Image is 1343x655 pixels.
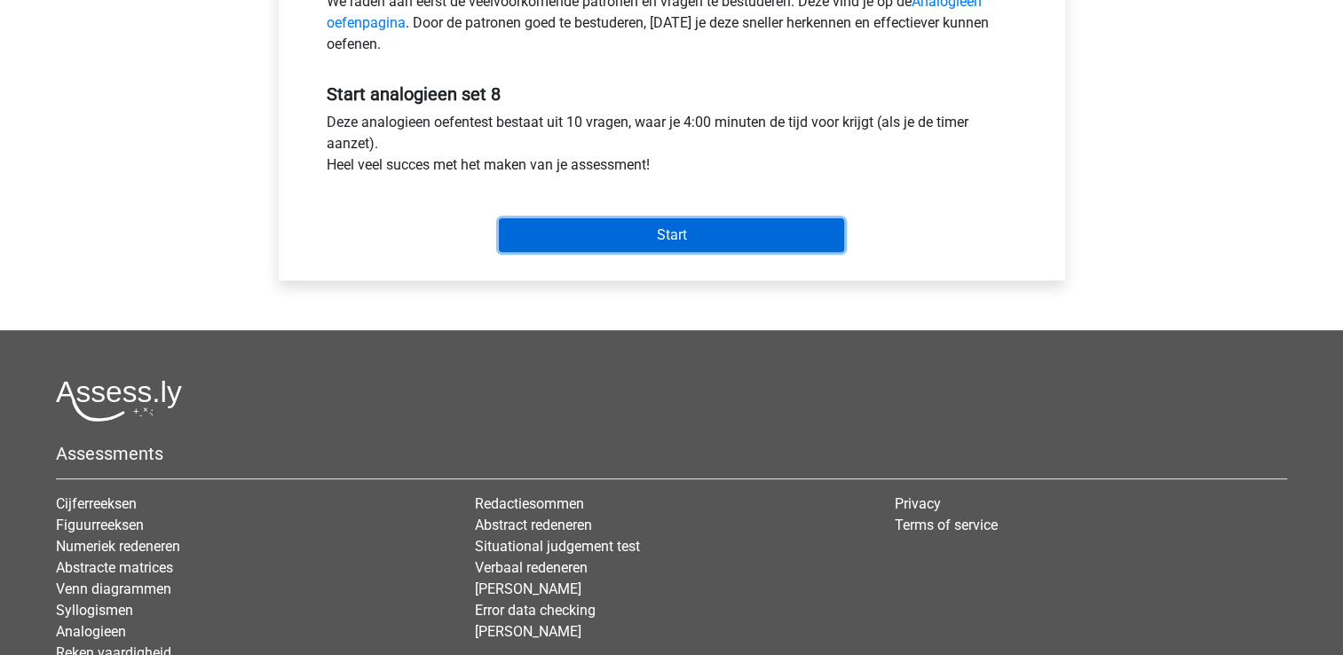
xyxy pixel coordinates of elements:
[56,538,180,555] a: Numeriek redeneren
[56,559,173,576] a: Abstracte matrices
[56,443,1287,464] h5: Assessments
[56,517,144,533] a: Figuurreeksen
[313,112,1031,183] div: Deze analogieen oefentest bestaat uit 10 vragen, waar je 4:00 minuten de tijd voor krijgt (als je...
[475,517,592,533] a: Abstract redeneren
[327,83,1017,105] h5: Start analogieen set 8
[475,495,584,512] a: Redactiesommen
[56,495,137,512] a: Cijferreeksen
[475,623,581,640] a: [PERSON_NAME]
[499,218,844,252] input: Start
[895,495,941,512] a: Privacy
[56,602,133,619] a: Syllogismen
[475,559,588,576] a: Verbaal redeneren
[475,602,596,619] a: Error data checking
[475,580,581,597] a: [PERSON_NAME]
[895,517,998,533] a: Terms of service
[56,380,182,422] img: Assessly logo
[56,580,171,597] a: Venn diagrammen
[475,538,640,555] a: Situational judgement test
[56,623,126,640] a: Analogieen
